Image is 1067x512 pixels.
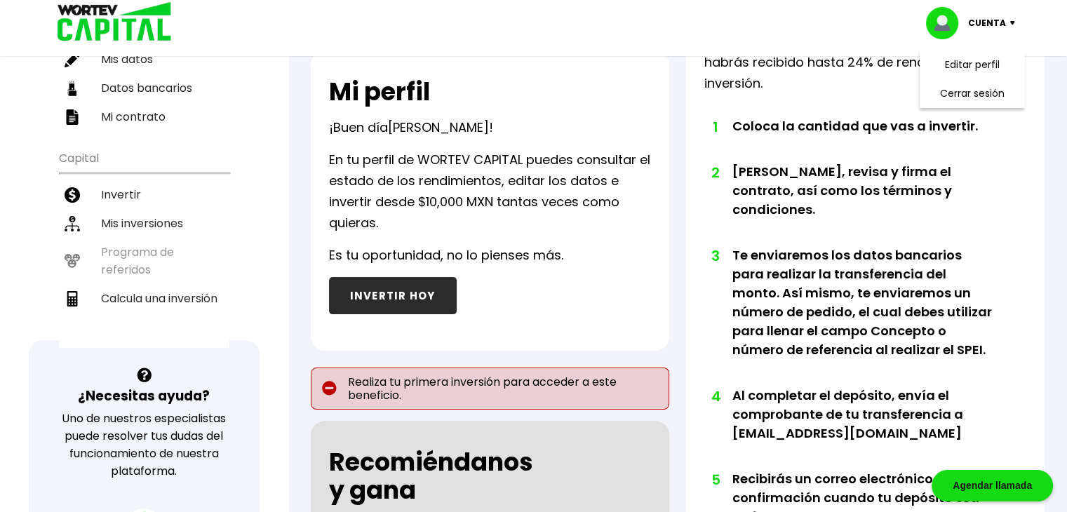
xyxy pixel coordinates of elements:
span: [PERSON_NAME] [388,119,489,136]
a: Mis inversiones [59,209,229,238]
ul: Capital [59,142,229,348]
span: 4 [711,386,718,407]
ul: Perfil [59,7,229,131]
a: Calcula una inversión [59,284,229,313]
img: icon-down [1006,21,1025,25]
a: Editar perfil [945,58,1000,72]
li: Al completar el depósito, envía el comprobante de tu transferencia a [EMAIL_ADDRESS][DOMAIN_NAME] [732,386,994,469]
h2: Mi perfil [329,78,430,106]
p: Realiza tu primera inversión para acceder a este beneficio. [311,368,669,410]
img: profile-image [926,7,968,39]
p: Es tu oportunidad, no lo pienses más. [329,245,563,266]
img: contrato-icon.f2db500c.svg [65,109,80,125]
p: Uno de nuestros especialistas puede resolver tus dudas del funcionamiento de nuestra plataforma. [47,410,241,480]
a: Invertir [59,180,229,209]
img: editar-icon.952d3147.svg [65,52,80,67]
a: Datos bancarios [59,74,229,102]
img: datos-icon.10cf9172.svg [65,81,80,96]
p: En tu perfil de WORTEV CAPITAL puedes consultar el estado de los rendimientos, editar los datos e... [329,149,651,234]
img: inversiones-icon.6695dc30.svg [65,216,80,231]
a: Mi contrato [59,102,229,131]
p: ¡Buen día ! [329,117,493,138]
div: Agendar llamada [932,470,1053,501]
h3: ¿Necesitas ayuda? [78,386,210,406]
li: [PERSON_NAME], revisa y firma el contrato, así como los términos y condiciones. [732,162,994,245]
span: 2 [711,162,718,183]
li: Te enviaremos los datos bancarios para realizar la transferencia del monto. Así mismo, te enviare... [732,245,994,386]
span: 5 [711,469,718,490]
span: 3 [711,245,718,267]
span: 1 [711,116,718,137]
button: INVERTIR HOY [329,277,457,314]
a: Mis datos [59,45,229,74]
li: Cerrar sesión [916,79,1028,108]
h2: Recomiéndanos y gana [329,448,533,504]
img: calculadora-icon.17d418c4.svg [65,291,80,306]
li: Coloca la cantidad que vas a invertir. [732,116,994,162]
p: Cuenta [968,13,1006,34]
img: invertir-icon.b3b967d7.svg [65,187,80,203]
img: error-circle.027baa21.svg [322,381,337,396]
